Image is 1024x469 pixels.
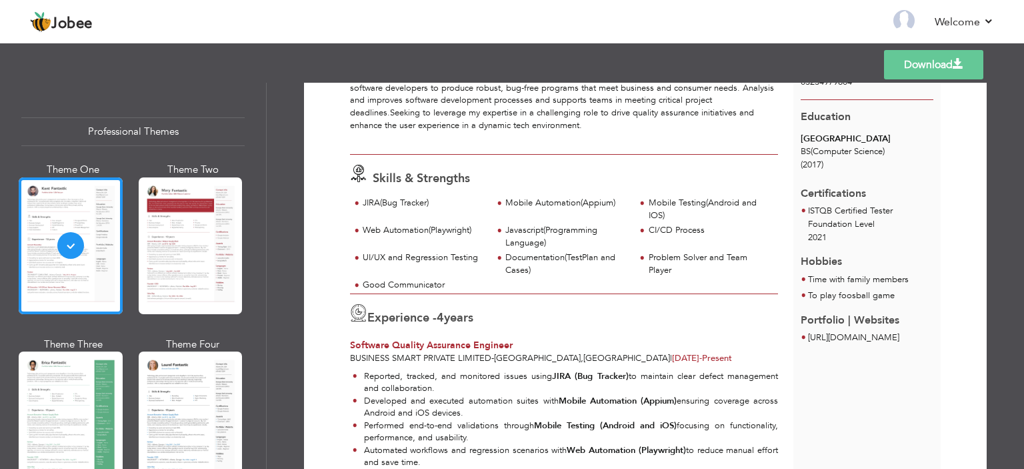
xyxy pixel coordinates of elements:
span: Portfolio | Websites [801,313,899,328]
div: Documentation(TestPlan and Cases) [505,252,627,276]
div: Theme One [21,163,125,177]
span: Skills & Strengths [373,170,470,187]
div: Problem Solver and Team Player [649,252,771,276]
img: jobee.io [30,11,51,33]
span: Certifications [801,176,866,201]
span: Education [801,109,851,124]
span: - [699,352,702,364]
span: Present [672,352,732,364]
span: Time with family members [808,274,909,286]
p: 2021 [808,231,933,245]
div: UI/UX and Regression Testing [363,252,485,264]
span: 03234979804 [801,76,852,88]
strong: Mobile Automation (Appium) [559,395,677,407]
div: Web Automation(Playwright) [363,224,485,237]
span: BS(Computer Science) [801,145,885,157]
div: Theme Four [141,338,245,352]
div: Good Communicator [363,279,485,292]
label: years [437,310,473,327]
span: (2017) [801,159,823,171]
span: To play foosball game [808,290,895,302]
span: [DATE] [672,352,702,364]
span: 4 [437,310,444,326]
span: Software Quality Assurance Engineer [350,339,513,352]
strong: JIRA (Bug Tracker) [552,370,628,382]
div: ISTQB certified quality assurance professional 4+ years of experience and a stellar record of col... [350,69,778,143]
a: Download [884,50,983,79]
span: Business Smart Private Limited [350,352,491,364]
li: Performed end-to-end validations through focusing on functionality, performance, and usability. [353,420,778,444]
img: Profile Img [893,10,915,31]
span: Experience - [367,310,437,326]
div: CI/CD Process [649,224,771,237]
div: Professional Themes [21,117,245,146]
li: Reported, tracked, and monitored issues using to maintain clear defect management and collaboration. [353,370,778,395]
span: ISTQB Certified Tester Foundation Level [808,205,893,230]
span: Hobbies [801,254,842,269]
li: Automated workflows and regression scenarios with to reduce manual effort and save time. [353,444,778,469]
a: Jobee [30,11,93,33]
a: Welcome [935,14,994,30]
div: Mobile Testing(Android and IOS) [649,197,771,221]
span: Jobee [51,17,93,31]
div: JIRA(Bug Tracker) [363,197,485,209]
li: Developed and executed automation suites with ensuring coverage across Android and iOS devices. [353,395,778,420]
span: - [491,352,494,364]
div: Theme Two [141,163,245,177]
span: , [581,352,583,364]
div: Theme Three [21,338,125,352]
strong: Mobile Testing (Android and iOS) [534,420,677,432]
span: [GEOGRAPHIC_DATA] [583,352,670,364]
div: Javascript(Programming Language) [505,224,627,249]
div: [GEOGRAPHIC_DATA] [801,133,933,145]
strong: Web Automation (Playwright) [567,444,686,456]
div: Mobile Automation(Appium) [505,197,627,209]
a: [URL][DOMAIN_NAME] [808,332,899,344]
span: [GEOGRAPHIC_DATA] [494,352,581,364]
span: | [670,352,672,364]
